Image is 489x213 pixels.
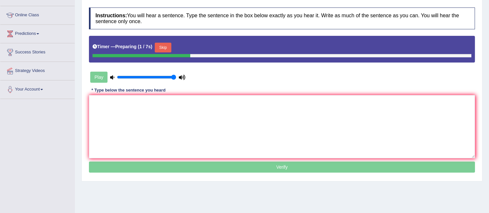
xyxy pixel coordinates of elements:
[89,7,475,29] h4: You will hear a sentence. Type the sentence in the box below exactly as you hear it. Write as muc...
[151,44,152,49] b: )
[93,44,152,49] h5: Timer —
[139,44,151,49] b: 1 / 7s
[0,43,75,60] a: Success Stories
[115,44,137,49] b: Preparing
[0,62,75,78] a: Strategy Videos
[0,25,75,41] a: Predictions
[138,44,139,49] b: (
[155,43,171,52] button: Skip
[0,80,75,97] a: Your Account
[95,13,127,18] b: Instructions:
[0,6,75,22] a: Online Class
[89,87,168,93] div: * Type below the sentence you heard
